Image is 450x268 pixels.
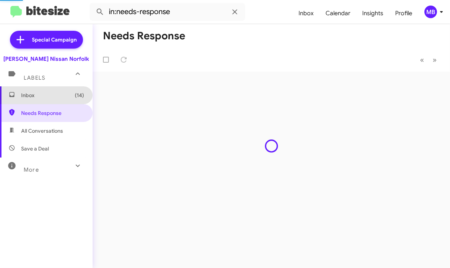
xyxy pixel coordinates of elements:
[75,92,84,99] span: (14)
[416,52,441,67] nav: Page navigation example
[416,52,429,67] button: Previous
[103,30,185,42] h1: Needs Response
[320,3,356,24] a: Calendar
[420,55,424,64] span: «
[24,166,39,173] span: More
[424,6,437,18] div: MB
[21,109,84,117] span: Needs Response
[21,127,63,135] span: All Conversations
[428,52,441,67] button: Next
[21,145,49,152] span: Save a Deal
[32,36,77,43] span: Special Campaign
[10,31,83,49] a: Special Campaign
[90,3,245,21] input: Search
[356,3,389,24] a: Insights
[433,55,437,64] span: »
[389,3,418,24] a: Profile
[293,3,320,24] a: Inbox
[4,55,89,63] div: [PERSON_NAME] Nissan Norfolk
[24,75,45,81] span: Labels
[21,92,84,99] span: Inbox
[418,6,442,18] button: MB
